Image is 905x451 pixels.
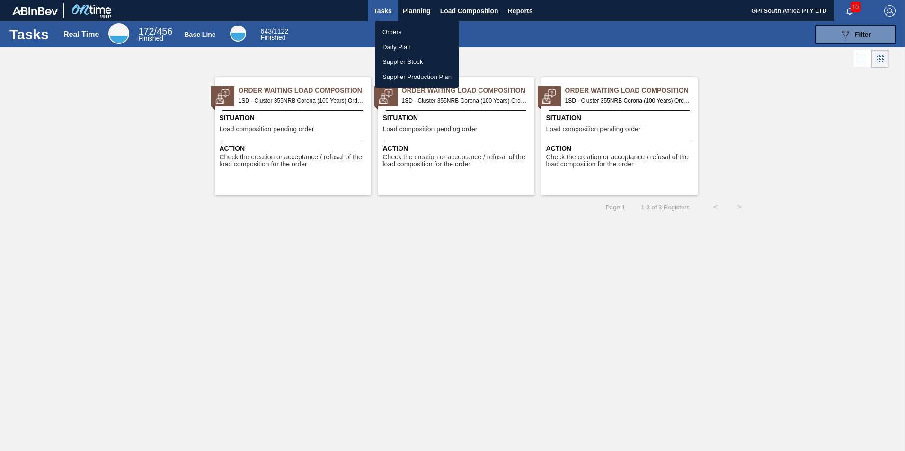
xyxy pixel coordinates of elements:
a: Daily Plan [375,40,459,55]
a: Supplier Production Plan [375,69,459,85]
a: Orders [375,25,459,40]
a: Supplier Stock [375,54,459,69]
